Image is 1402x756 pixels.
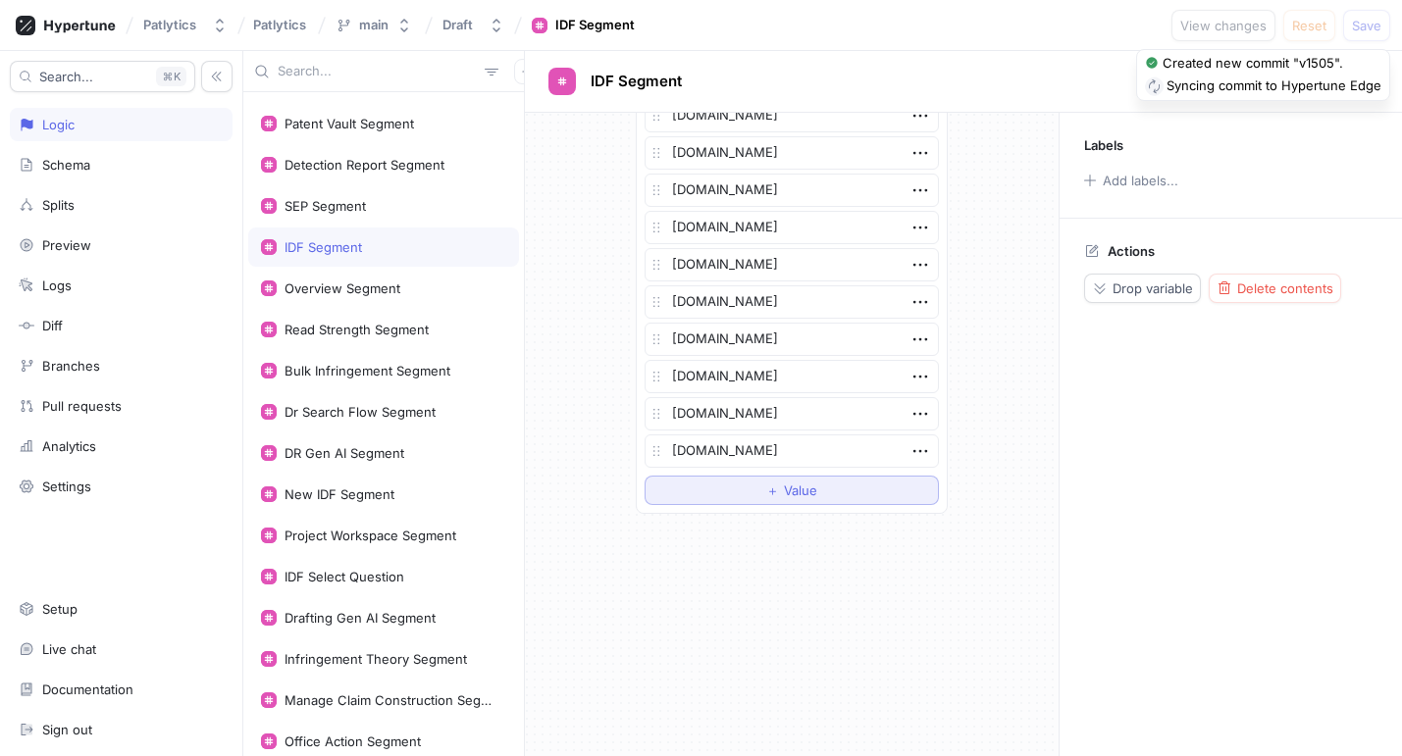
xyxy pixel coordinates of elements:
div: Project Workspace Segment [285,528,456,543]
button: Reset [1283,10,1335,41]
div: Detection Report Segment [285,157,444,173]
button: ＋Value [645,476,939,505]
div: Patlytics [143,17,196,33]
div: Branches [42,358,100,374]
div: Manage Claim Construction Segment [285,692,498,708]
div: Patent Vault Segment [285,116,414,131]
div: Analytics [42,438,96,454]
textarea: [DOMAIN_NAME] [645,323,939,356]
button: Save [1343,10,1390,41]
button: Search...K [10,61,195,92]
span: Delete contents [1237,282,1333,294]
div: SEP Segment [285,198,366,214]
div: Setup [42,601,78,617]
textarea: [DOMAIN_NAME] [645,99,939,132]
div: IDF Segment [555,16,635,35]
button: Delete contents [1209,274,1341,303]
div: Logs [42,277,72,293]
div: Syncing commit to Hypertune Edge [1167,76,1381,96]
p: Actions [1108,243,1155,259]
textarea: [DOMAIN_NAME] [645,434,939,468]
button: Patlytics [135,9,235,41]
button: Drop variable [1084,274,1201,303]
div: Logic [42,117,75,132]
span: View changes [1180,20,1267,31]
textarea: [DOMAIN_NAME] [645,360,939,393]
div: Infringement Theory Segment [285,651,467,667]
div: Sign out [42,722,92,737]
div: Settings [42,479,91,494]
a: Documentation [10,673,233,706]
div: Preview [42,237,91,253]
span: Value [784,484,817,496]
p: Labels [1084,137,1123,153]
button: Add labels... [1077,168,1183,193]
button: main [328,9,420,41]
textarea: [DOMAIN_NAME] [645,136,939,170]
span: IDF Segment [591,74,682,89]
div: Documentation [42,681,133,697]
div: main [359,17,389,33]
button: View changes [1171,10,1275,41]
span: Drop variable [1113,282,1193,294]
div: Add labels... [1103,175,1178,187]
textarea: [DOMAIN_NAME] [645,248,939,281]
button: Draft [435,9,512,41]
div: Overview Segment [285,280,400,296]
div: Pull requests [42,398,122,414]
div: Created new commit "v1505". [1163,54,1343,74]
span: Patlytics [253,18,306,31]
textarea: [DOMAIN_NAME] [645,174,939,207]
div: Drafting Gen AI Segment [285,610,436,626]
textarea: [DOMAIN_NAME] [645,285,939,319]
div: K [156,67,186,86]
div: Diff [42,318,63,333]
div: Live chat [42,641,96,657]
span: ＋ [766,484,779,496]
span: Search... [39,71,93,82]
textarea: [DOMAIN_NAME] [645,211,939,244]
div: DR Gen AI Segment [285,445,404,461]
div: IDF Segment [285,239,362,255]
div: Splits [42,197,75,213]
div: Draft [442,17,473,33]
input: Search... [278,62,477,81]
textarea: [DOMAIN_NAME] [645,397,939,430]
div: Bulk Infringement Segment [285,363,450,378]
div: IDF Select Question [285,569,404,584]
div: Dr Search Flow Segment [285,404,436,420]
span: Save [1352,20,1381,31]
div: Office Action Segment [285,733,421,749]
div: Schema [42,157,90,173]
div: Read Strength Segment [285,322,429,337]
div: New IDF Segment [285,486,394,502]
span: Reset [1292,20,1326,31]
